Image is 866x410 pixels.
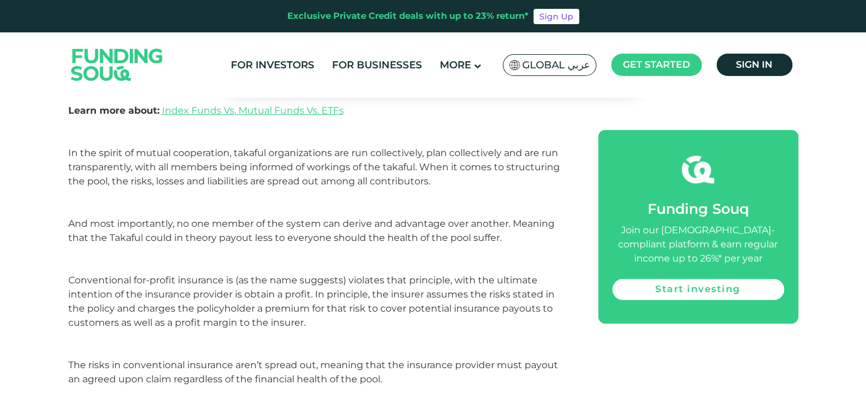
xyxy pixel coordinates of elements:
[59,35,175,94] img: Logo
[716,54,792,76] a: Sign in
[522,58,590,72] span: Global عربي
[329,55,425,75] a: For Businesses
[509,60,520,70] img: SA Flag
[682,153,714,186] img: fsicon
[287,9,529,23] div: Exclusive Private Credit deals with up to 23% return*
[736,59,772,70] span: Sign in
[440,59,471,71] span: More
[228,55,317,75] a: For Investors
[68,105,160,116] strong: Learn more about:
[68,275,558,385] span: Conventional for-profit insurance is (as the name suggests) violates that principle, with the ult...
[623,59,690,70] span: Get started
[612,279,784,300] a: Start investing
[162,105,344,116] a: Index Funds Vs, Mutual Funds Vs. ETFs
[533,9,579,24] a: Sign Up
[612,223,784,266] div: Join our [DEMOGRAPHIC_DATA]-compliant platform & earn regular income up to 26%* per year
[648,200,749,217] span: Funding Souq
[68,147,560,243] span: In the spirit of mutual cooperation, takaful organizations are run collectively, plan collectivel...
